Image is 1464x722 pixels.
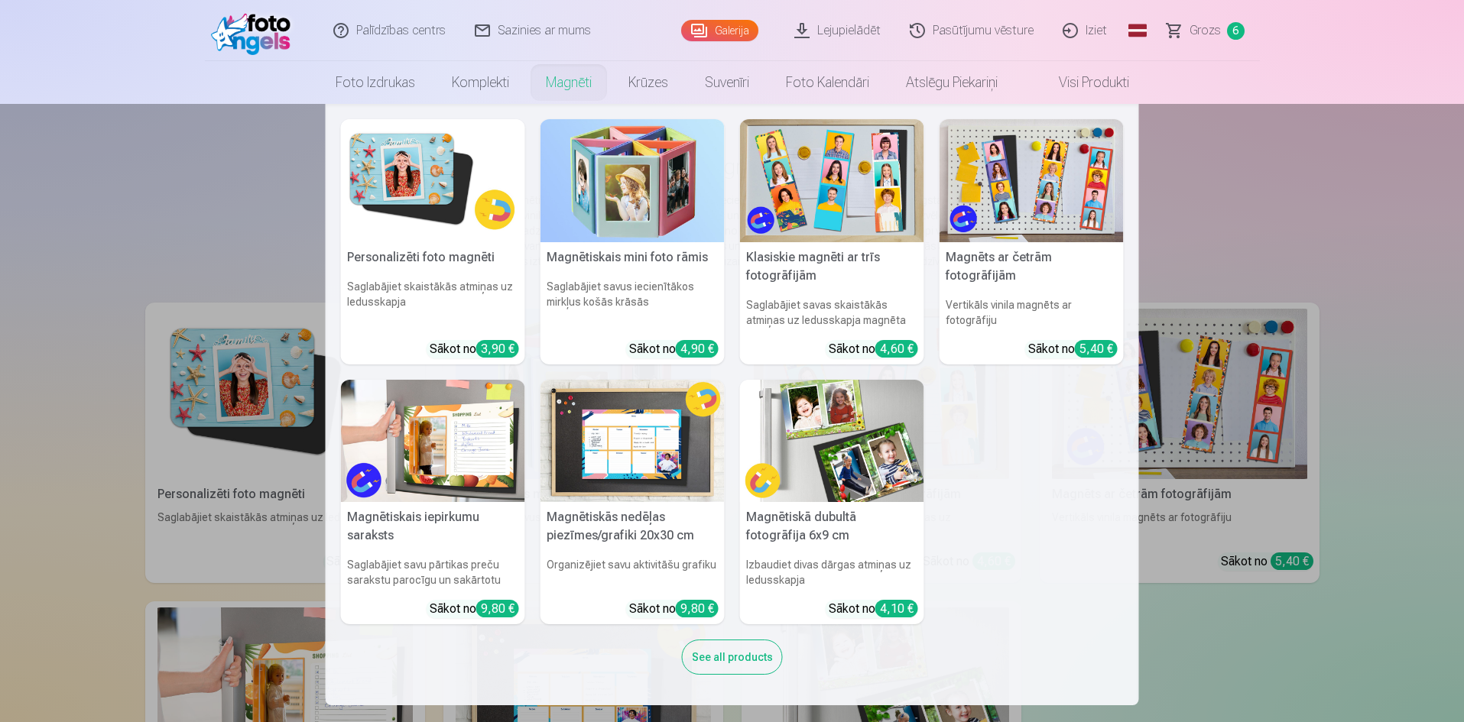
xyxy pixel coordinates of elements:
[433,61,527,104] a: Komplekti
[940,291,1124,334] h6: Vertikāls vinila magnēts ar fotogrāfiju
[940,119,1124,242] img: Magnēts ar četrām fotogrāfijām
[940,119,1124,364] a: Magnēts ar četrām fotogrāfijāmMagnēts ar četrām fotogrāfijāmVertikāls vinila magnēts ar fotogrāfi...
[629,340,719,358] div: Sākot no
[875,340,918,358] div: 4,60 €
[341,380,525,625] a: Magnētiskais iepirkumu sarakstsMagnētiskais iepirkumu sarakstsSaglabājiet savu pārtikas preču sar...
[430,340,519,358] div: Sākot no
[430,600,519,618] div: Sākot no
[940,242,1124,291] h5: Magnēts ar četrām fotogrāfijām
[540,273,725,334] h6: Saglabājiet savus iecienītākos mirkļus košās krāsās
[875,600,918,617] div: 4,10 €
[740,119,924,242] img: Klasiskie magnēti ar trīs fotogrāfijām
[540,551,725,594] h6: Organizējiet savu aktivitāšu grafiku
[341,119,525,364] a: Personalizēti foto magnētiPersonalizēti foto magnētiSaglabājiet skaistākās atmiņas uz ledusskapja...
[476,600,519,617] div: 9,80 €
[676,340,719,358] div: 4,90 €
[540,242,725,273] h5: Magnētiskais mini foto rāmis
[740,291,924,334] h6: Saglabājiet savas skaistākās atmiņas uz ledusskapja magnēta
[740,502,924,551] h5: Magnētiskā dubultā fotogrāfija 6x9 cm
[540,502,725,551] h5: Magnētiskās nedēļas piezīmes/grafiki 20x30 cm
[540,119,725,242] img: Magnētiskais mini foto rāmis
[341,502,525,551] h5: Magnētiskais iepirkumu saraksts
[341,380,525,503] img: Magnētiskais iepirkumu saraksts
[768,61,888,104] a: Foto kalendāri
[681,20,758,41] a: Galerija
[1028,340,1118,358] div: Sākot no
[1075,340,1118,358] div: 5,40 €
[1227,22,1245,40] span: 6
[317,61,433,104] a: Foto izdrukas
[211,6,299,55] img: /fa1
[476,340,519,358] div: 3,90 €
[540,380,725,503] img: Magnētiskās nedēļas piezīmes/grafiki 20x30 cm
[540,380,725,625] a: Magnētiskās nedēļas piezīmes/grafiki 20x30 cmMagnētiskās nedēļas piezīmes/grafiki 20x30 cmOrganiz...
[610,61,687,104] a: Krūzes
[527,61,610,104] a: Magnēti
[888,61,1016,104] a: Atslēgu piekariņi
[740,242,924,291] h5: Klasiskie magnēti ar trīs fotogrāfijām
[740,119,924,364] a: Klasiskie magnēti ar trīs fotogrāfijāmKlasiskie magnēti ar trīs fotogrāfijāmSaglabājiet savas ska...
[341,119,525,242] img: Personalizēti foto magnēti
[740,380,924,503] img: Magnētiskā dubultā fotogrāfija 6x9 cm
[540,119,725,364] a: Magnētiskais mini foto rāmisMagnētiskais mini foto rāmisSaglabājiet savus iecienītākos mirkļus ko...
[341,242,525,273] h5: Personalizēti foto magnēti
[341,551,525,594] h6: Saglabājiet savu pārtikas preču sarakstu parocīgu un sakārtotu
[1190,21,1221,40] span: Grozs
[682,648,783,664] a: See all products
[341,273,525,334] h6: Saglabājiet skaistākās atmiņas uz ledusskapja
[740,380,924,625] a: Magnētiskā dubultā fotogrāfija 6x9 cmMagnētiskā dubultā fotogrāfija 6x9 cmIzbaudiet divas dārgas ...
[676,600,719,617] div: 9,80 €
[682,639,783,675] div: See all products
[1016,61,1148,104] a: Visi produkti
[740,551,924,594] h6: Izbaudiet divas dārgas atmiņas uz ledusskapja
[687,61,768,104] a: Suvenīri
[829,340,918,358] div: Sākot no
[829,600,918,618] div: Sākot no
[629,600,719,618] div: Sākot no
